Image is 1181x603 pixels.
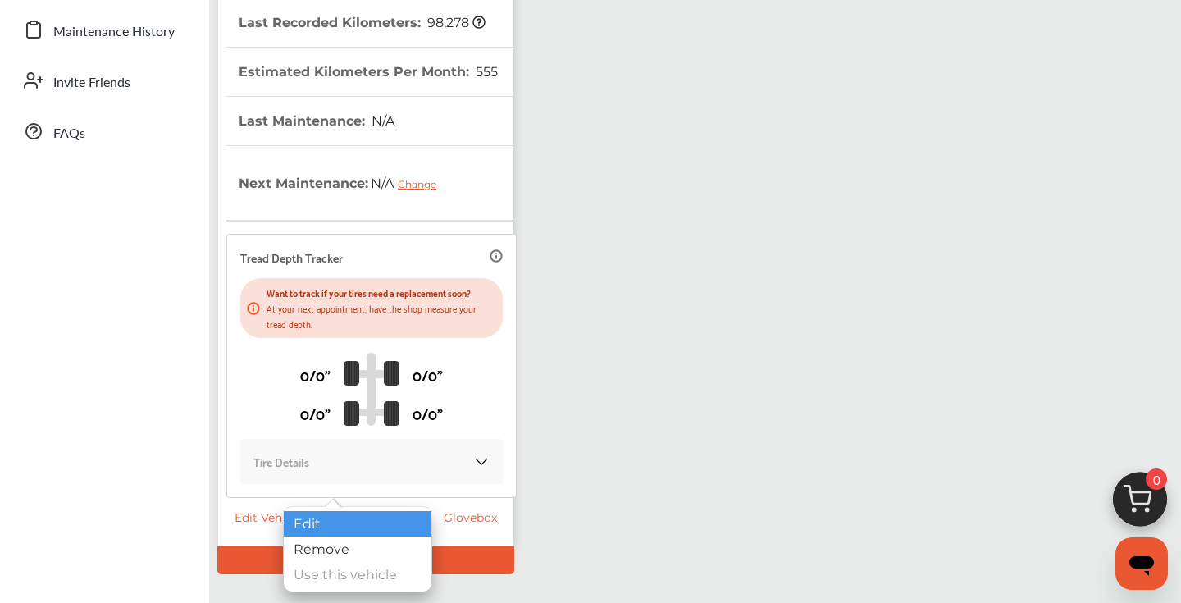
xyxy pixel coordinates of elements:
[368,162,449,203] span: N/A
[300,400,331,426] p: 0/0"
[253,452,309,471] p: Tire Details
[239,97,394,145] th: Last Maintenance :
[413,362,443,387] p: 0/0"
[425,15,486,30] span: 98,278
[53,21,175,43] span: Maintenance History
[53,72,130,94] span: Invite Friends
[267,300,496,331] p: At your next appointment, have the shop measure your tread depth.
[473,64,498,80] span: 555
[344,352,399,426] img: tire_track_logo.b900bcbc.svg
[473,454,490,470] img: KOKaJQAAAABJRU5ErkJggg==
[217,546,514,574] div: Default
[235,510,317,525] span: Edit Vehicle
[53,123,85,144] span: FAQs
[398,178,445,190] div: Change
[1115,537,1168,590] iframe: Button to launch messaging window
[1101,464,1179,543] img: cart_icon.3d0951e8.svg
[240,248,343,267] p: Tread Depth Tracker
[15,8,193,51] a: Maintenance History
[284,511,431,537] div: Edit
[284,562,431,587] div: Use this vehicle
[284,537,431,562] div: Remove
[300,362,331,387] p: 0/0"
[413,400,443,426] p: 0/0"
[369,113,394,129] span: N/A
[267,285,496,300] p: Want to track if your tires need a replacement soon?
[15,59,193,102] a: Invite Friends
[1146,468,1167,490] span: 0
[239,146,449,220] th: Next Maintenance :
[444,510,505,525] a: Glovebox
[15,110,193,153] a: FAQs
[239,48,498,96] th: Estimated Kilometers Per Month :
